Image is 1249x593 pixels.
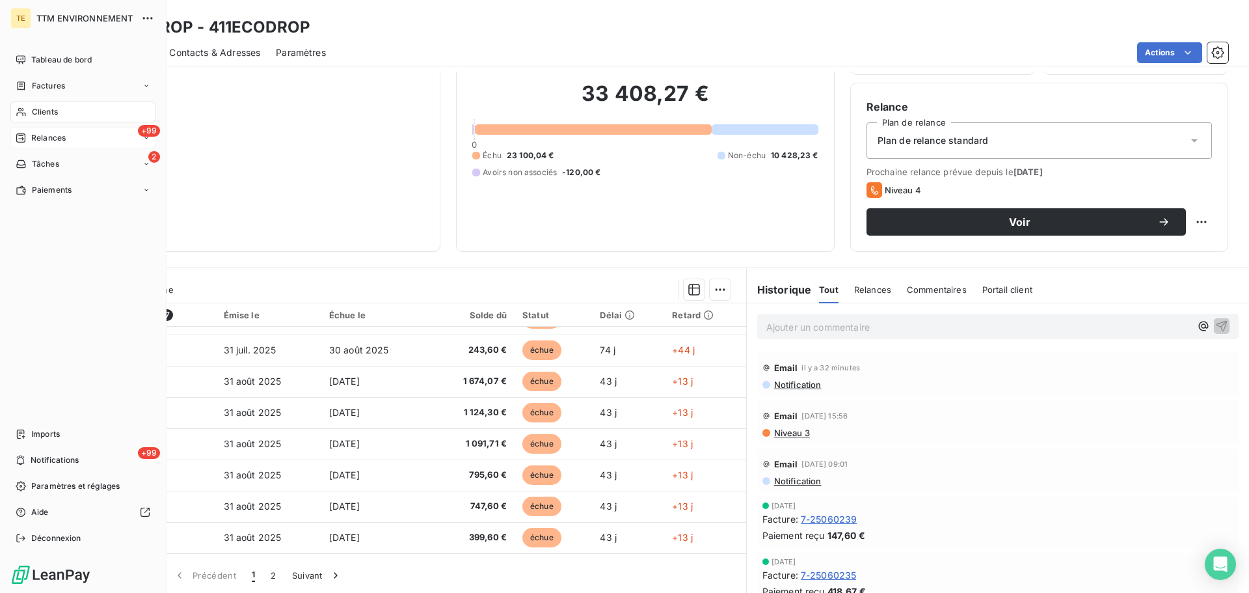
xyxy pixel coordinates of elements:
[672,532,693,543] span: +13 j
[148,151,160,163] span: 2
[31,532,81,544] span: Déconnexion
[866,208,1186,236] button: Voir
[329,501,360,512] span: [DATE]
[801,512,857,526] span: 7-25060239
[747,282,812,297] h6: Historique
[772,558,796,566] span: [DATE]
[169,46,260,59] span: Contacts & Adresses
[31,54,92,66] span: Tableau de bord
[600,407,617,418] span: 43 j
[522,434,561,454] span: échue
[522,497,561,516] span: échue
[438,469,507,482] span: 795,60 €
[224,407,282,418] span: 31 août 2025
[762,529,825,542] span: Paiement reçu
[854,284,891,295] span: Relances
[10,8,31,29] div: TE
[31,454,79,466] span: Notifications
[600,310,656,320] div: Délai
[801,412,848,420] span: [DATE] 15:56
[672,344,695,355] span: +44 j
[244,562,263,589] button: 1
[224,469,282,480] span: 31 août 2025
[138,125,160,137] span: +99
[672,501,693,512] span: +13 j
[819,284,839,295] span: Tout
[522,372,561,391] span: échue
[771,150,818,161] span: 10 428,23 €
[438,500,507,513] span: 747,60 €
[472,139,477,150] span: 0
[728,150,766,161] span: Non-échu
[672,438,693,449] span: +13 j
[982,284,1032,295] span: Portail client
[773,476,822,486] span: Notification
[1205,549,1236,580] div: Open Intercom Messenger
[773,379,822,390] span: Notification
[483,150,502,161] span: Échu
[438,406,507,419] span: 1 124,30 €
[224,438,282,449] span: 31 août 2025
[31,428,60,440] span: Imports
[438,437,507,450] span: 1 091,71 €
[672,407,693,418] span: +13 j
[801,460,848,468] span: [DATE] 09:01
[329,407,360,418] span: [DATE]
[772,502,796,510] span: [DATE]
[600,376,617,387] span: 43 j
[522,310,584,320] div: Statut
[600,344,615,355] span: 74 j
[329,532,360,543] span: [DATE]
[10,564,91,585] img: Logo LeanPay
[773,428,810,438] span: Niveau 3
[114,16,310,39] h3: ECODROP - 411ECODROP
[483,167,557,178] span: Avoirs non associés
[885,185,921,195] span: Niveau 4
[224,532,282,543] span: 31 août 2025
[31,132,66,144] span: Relances
[600,469,617,480] span: 43 j
[827,529,865,542] span: 147,60 €
[10,502,155,523] a: Aide
[165,562,244,589] button: Précédent
[472,81,818,120] h2: 33 408,27 €
[32,184,72,196] span: Paiements
[522,465,561,485] span: échue
[224,310,314,320] div: Émise le
[866,99,1212,115] h6: Relance
[522,403,561,422] span: échue
[878,134,989,147] span: Plan de relance standard
[907,284,967,295] span: Commentaires
[32,80,65,92] span: Factures
[600,532,617,543] span: 43 j
[672,310,738,320] div: Retard
[672,469,693,480] span: +13 j
[224,501,282,512] span: 31 août 2025
[438,375,507,388] span: 1 674,07 €
[1014,167,1043,177] span: [DATE]
[31,480,120,492] span: Paramètres et réglages
[522,340,561,360] span: échue
[672,376,693,387] span: +13 j
[329,438,360,449] span: [DATE]
[762,568,798,582] span: Facture :
[774,459,798,469] span: Email
[329,376,360,387] span: [DATE]
[224,376,282,387] span: 31 août 2025
[438,531,507,544] span: 399,60 €
[32,106,58,118] span: Clients
[882,217,1157,227] span: Voir
[329,469,360,480] span: [DATE]
[866,167,1212,177] span: Prochaine relance prévue depuis le
[276,46,326,59] span: Paramètres
[138,447,160,459] span: +99
[31,506,49,518] span: Aide
[522,528,561,547] span: échue
[600,501,617,512] span: 43 j
[263,562,284,589] button: 2
[438,310,507,320] div: Solde dû
[562,167,600,178] span: -120,00 €
[224,344,276,355] span: 31 juil. 2025
[600,438,617,449] span: 43 j
[801,568,857,582] span: 7-25060235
